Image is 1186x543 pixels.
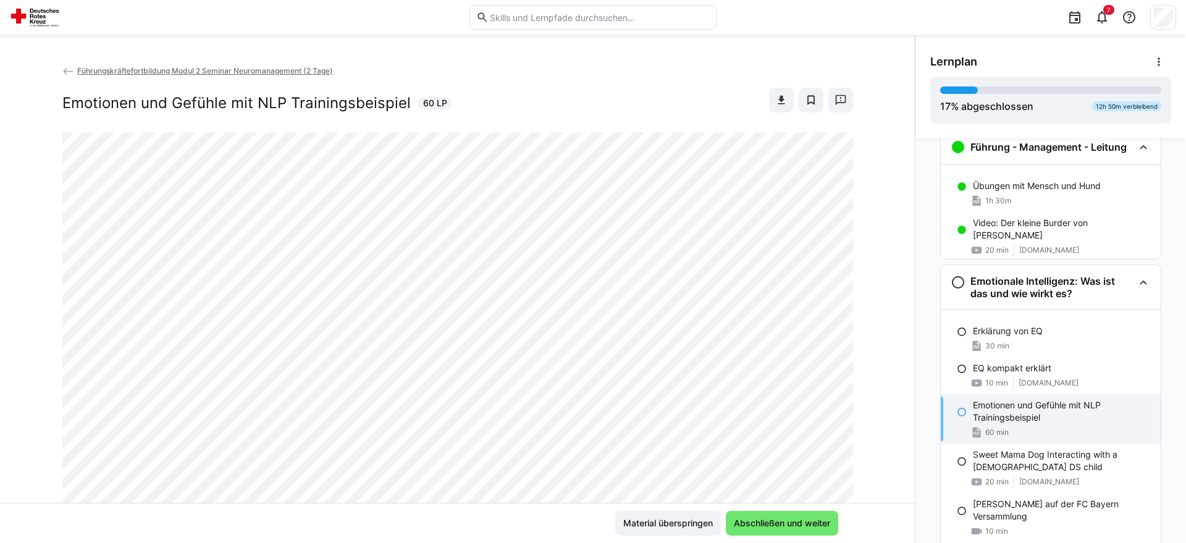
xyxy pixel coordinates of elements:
[621,517,715,529] span: Material überspringen
[985,196,1011,206] span: 1h 30m
[973,180,1101,192] p: Übungen mit Mensch und Hund
[985,526,1008,536] span: 10 min
[973,399,1151,424] p: Emotionen und Gefühle mit NLP Trainingsbeispiel
[940,100,951,112] span: 17
[1019,378,1079,388] span: [DOMAIN_NAME]
[985,378,1008,388] span: 10 min
[62,94,411,112] h2: Emotionen und Gefühle mit NLP Trainingsbeispiel
[423,97,447,109] span: 60 LP
[973,362,1051,374] p: EQ kompakt erklärt
[930,55,977,69] span: Lernplan
[615,511,721,536] button: Material überspringen
[732,517,832,529] span: Abschließen und weiter
[77,66,333,75] span: Führungskräftefortbildung Modul 2 Seminar Neuromanagement (2 Tage)
[62,66,334,75] a: Führungskräftefortbildung Modul 2 Seminar Neuromanagement (2 Tage)
[973,217,1151,242] p: Video: Der kleine Burder von [PERSON_NAME]
[726,511,838,536] button: Abschließen und weiter
[940,99,1033,114] div: % abgeschlossen
[985,245,1009,255] span: 20 min
[985,427,1009,437] span: 60 min
[1019,245,1079,255] span: [DOMAIN_NAME]
[1107,6,1111,14] span: 7
[1019,477,1079,487] span: [DOMAIN_NAME]
[970,275,1133,300] h3: Emotionale Intelligenz: Was ist das und wie wirkt es?
[973,498,1151,523] p: [PERSON_NAME] auf der FC Bayern Versammlung
[973,448,1151,473] p: Sweet Mama Dog Interacting with a [DEMOGRAPHIC_DATA] DS child
[1092,101,1161,111] div: 12h 50m verbleibend
[985,341,1009,351] span: 30 min
[973,325,1043,337] p: Erklärung von EQ
[970,141,1127,153] h3: Führung - Management - Leitung
[985,477,1009,487] span: 20 min
[489,12,710,23] input: Skills und Lernpfade durchsuchen…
